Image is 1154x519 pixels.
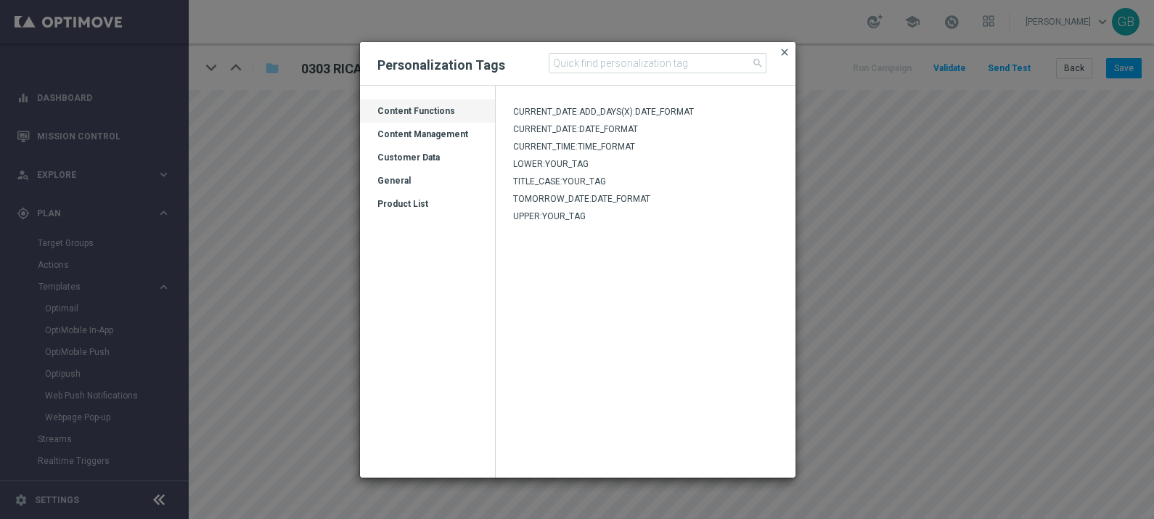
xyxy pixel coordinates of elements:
h2: Personalization Tags [377,57,505,74]
div: Content Management [360,128,495,152]
span: TOMORROW_DATE:DATE_FORMAT [513,194,650,204]
div: Press SPACE to select this row. [496,208,796,226]
div: Content Functions [360,105,495,128]
div: Press SPACE to select this row. [360,123,495,146]
div: Press SPACE to select this row. [360,146,495,169]
div: General [360,175,495,198]
div: Customer Data [360,152,495,175]
div: Press SPACE to select this row. [360,169,495,192]
span: CURRENT_TIME:TIME_FORMAT [513,142,635,152]
div: Press SPACE to deselect this row. [360,99,495,123]
span: UPPER:YOUR_TAG [513,211,586,221]
input: Quick find personalization tag [549,53,766,73]
div: Press SPACE to select this row. [496,104,796,121]
div: Press SPACE to select this row. [496,191,796,208]
span: search [752,57,764,69]
div: Press SPACE to select this row. [496,121,796,139]
span: TITLE_CASE:YOUR_TAG [513,176,606,187]
span: CURRENT_DATE:DATE_FORMAT [513,124,638,134]
span: close [779,46,790,58]
div: Product List [360,198,495,221]
div: Press SPACE to select this row. [360,192,495,216]
div: Press SPACE to select this row. [496,156,796,173]
span: LOWER:YOUR_TAG [513,159,589,169]
div: Press SPACE to select this row. [496,173,796,191]
span: CURRENT_DATE:ADD_DAYS(X):DATE_FORMAT [513,107,694,117]
div: Press SPACE to select this row. [496,139,796,156]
